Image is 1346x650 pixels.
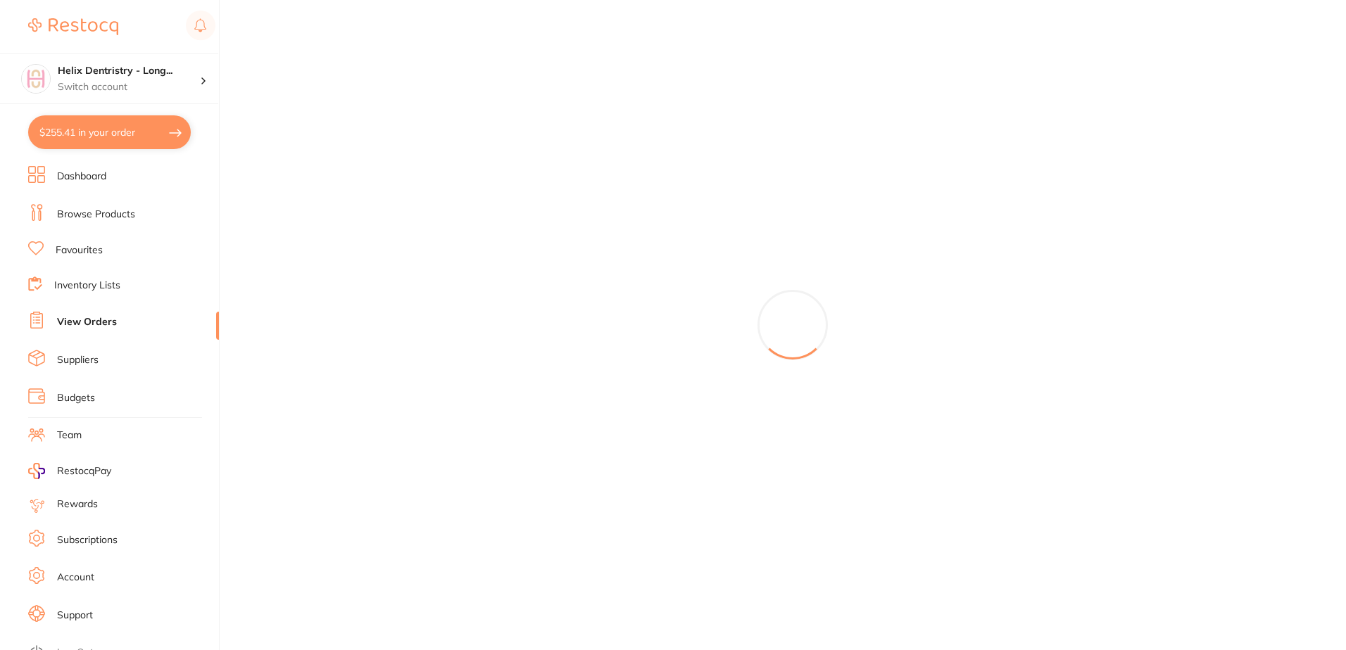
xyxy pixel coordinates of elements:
p: Switch account [58,80,200,94]
img: Restocq Logo [28,18,118,35]
a: Inventory Lists [54,279,120,293]
a: Support [57,608,93,623]
h4: Helix Dentristry - Long Jetty [58,64,200,78]
a: Account [57,571,94,585]
span: RestocqPay [57,464,111,478]
a: Rewards [57,497,98,511]
a: Restocq Logo [28,11,118,43]
a: RestocqPay [28,463,111,479]
a: Team [57,428,82,442]
a: Budgets [57,391,95,405]
a: Favourites [56,243,103,257]
img: RestocqPay [28,463,45,479]
a: Subscriptions [57,533,118,547]
button: $255.41 in your order [28,115,191,149]
a: Suppliers [57,353,99,367]
a: Dashboard [57,170,106,184]
img: Helix Dentristry - Long Jetty [22,65,50,93]
a: View Orders [57,315,117,329]
a: Browse Products [57,208,135,222]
